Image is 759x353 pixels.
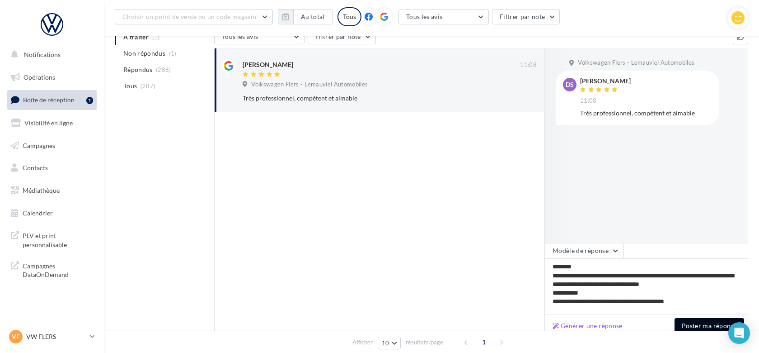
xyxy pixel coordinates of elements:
span: 10 [382,339,389,347]
button: Poster ma réponse [675,318,744,334]
span: Non répondus [123,49,165,58]
a: Campagnes [5,136,98,155]
span: PLV et print personnalisable [23,229,93,249]
span: Tous les avis [222,33,258,40]
div: Tous [337,7,361,26]
span: Campagnes [23,141,55,149]
span: résultats/page [406,338,443,347]
span: Calendrier [23,209,53,217]
span: Campagnes DataOnDemand [23,260,93,279]
a: Campagnes DataOnDemand [5,256,98,283]
span: DS [566,80,574,89]
span: Opérations [23,73,55,81]
button: 10 [378,337,401,349]
button: Filtrer par note [308,29,376,44]
span: (286) [156,66,171,73]
div: [PERSON_NAME] [243,60,293,69]
a: Contacts [5,158,98,177]
span: Boîte de réception [23,96,75,104]
span: Médiathèque [23,186,60,194]
div: [PERSON_NAME] [580,78,631,84]
div: 1 [86,97,93,104]
div: Très professionnel, compétent et aimable [243,94,478,103]
a: Calendrier [5,204,98,223]
button: Tous les avis [214,29,305,44]
button: Générer une réponse [549,320,626,331]
span: Visibilité en ligne [24,119,73,127]
span: Afficher [352,338,373,347]
button: Filtrer par note [492,9,560,24]
span: 11:08 [580,97,597,105]
button: Notifications [5,45,95,64]
button: Modèle de réponse [545,243,623,258]
button: Au total [278,9,333,24]
span: (287) [141,82,156,90]
span: Volkswagen Flers - Lemauviel Automobiles [251,81,368,89]
a: Opérations [5,68,98,87]
span: VF [12,332,20,341]
span: Choisir un point de vente ou un code magasin [122,13,256,20]
span: Notifications [24,51,61,58]
a: Médiathèque [5,181,98,200]
div: Très professionnel, compétent et aimable [580,109,712,118]
div: Open Intercom Messenger [728,322,750,344]
a: VF VW FLERS [7,328,97,345]
button: Au total [293,9,333,24]
span: Volkswagen Flers - Lemauviel Automobiles [578,59,694,67]
a: PLV et print personnalisable [5,226,98,253]
span: (1) [169,50,177,57]
a: Visibilité en ligne [5,114,98,133]
button: Choisir un point de vente ou un code magasin [115,9,273,24]
span: Contacts [23,164,48,172]
span: Tous les avis [406,13,443,20]
span: Tous [123,81,137,91]
a: Boîte de réception1 [5,90,98,110]
span: Répondus [123,65,153,74]
p: VW FLERS [26,332,86,341]
span: 1 [477,335,491,349]
button: Tous les avis [398,9,489,24]
span: 11:08 [520,61,537,69]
